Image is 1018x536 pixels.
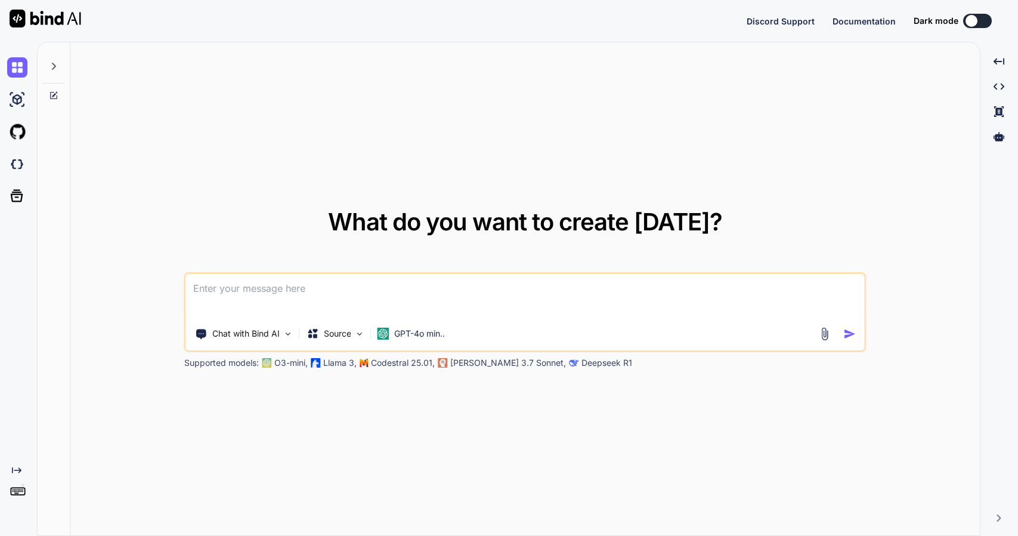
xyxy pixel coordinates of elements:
img: Pick Tools [283,329,293,339]
img: Bind AI [10,10,81,27]
p: GPT-4o min.. [394,328,445,340]
img: icon [843,328,856,340]
img: chat [7,57,27,78]
p: Llama 3, [323,357,357,369]
img: attachment [818,327,831,341]
img: Pick Models [355,329,365,339]
span: What do you want to create [DATE]? [328,207,722,236]
p: Chat with Bind AI [212,328,280,340]
p: Supported models: [184,357,259,369]
img: claude [570,358,579,368]
span: Dark mode [914,15,958,27]
button: Discord Support [747,15,815,27]
p: [PERSON_NAME] 3.7 Sonnet, [450,357,566,369]
img: Llama2 [311,358,321,368]
p: Source [324,328,351,340]
p: Codestral 25.01, [371,357,435,369]
img: GPT-4o mini [378,328,389,340]
img: darkCloudIdeIcon [7,154,27,174]
button: Documentation [833,15,896,27]
img: GPT-4 [262,358,272,368]
img: ai-studio [7,90,27,110]
span: Documentation [833,16,896,26]
p: Deepseek R1 [581,357,632,369]
img: Mistral-AI [360,359,369,367]
img: githubLight [7,122,27,142]
span: Discord Support [747,16,815,26]
img: claude [438,358,448,368]
p: O3-mini, [274,357,308,369]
